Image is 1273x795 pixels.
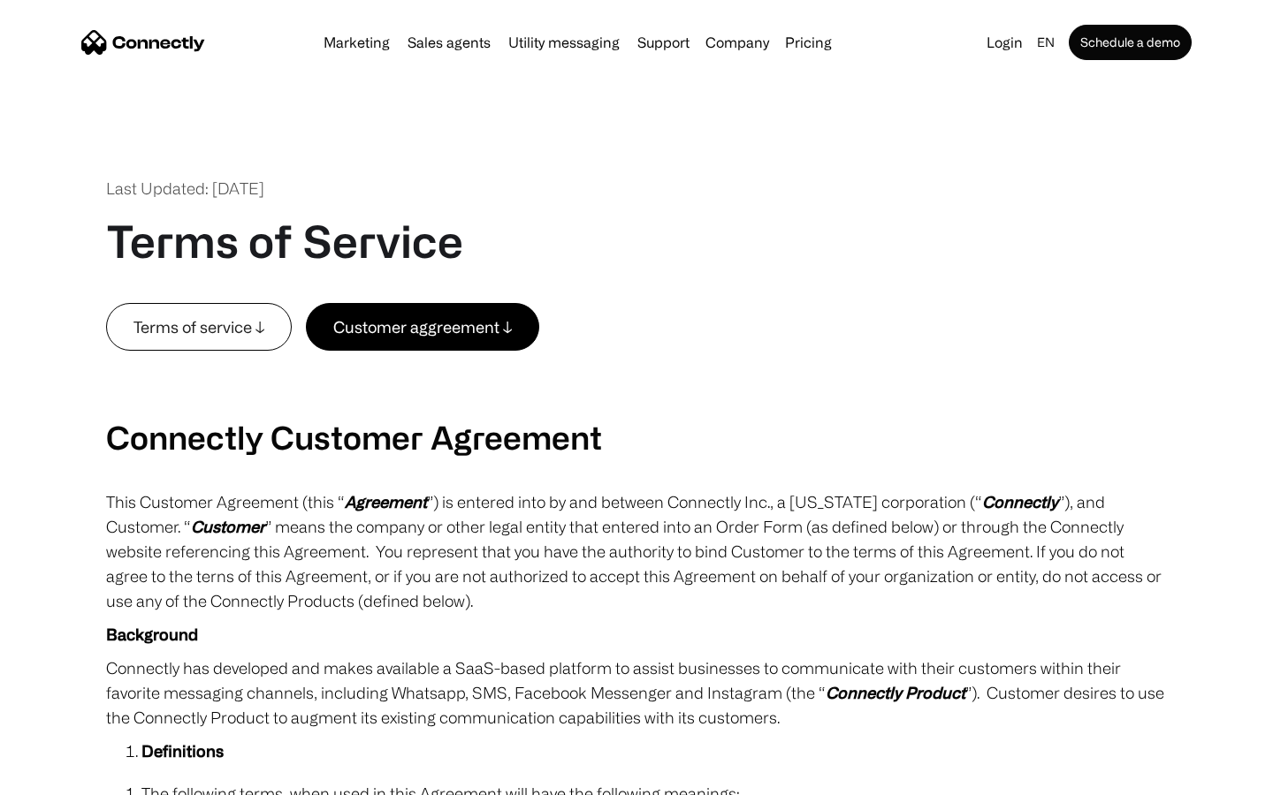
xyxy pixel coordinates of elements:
[106,351,1167,375] p: ‍
[826,684,965,701] em: Connectly Product
[106,215,463,268] h1: Terms of Service
[133,314,264,339] div: Terms of service ↓
[106,655,1167,730] p: Connectly has developed and makes available a SaaS-based platform to assist businesses to communi...
[980,30,1030,55] a: Login
[141,742,224,760] strong: Definitions
[106,625,198,643] strong: Background
[1037,30,1055,55] div: en
[106,489,1167,613] p: This Customer Agreement (this “ ”) is entered into by and between Connectly Inc., a [US_STATE] co...
[1069,25,1192,60] a: Schedule a demo
[18,762,106,789] aside: Language selected: English
[982,493,1058,511] em: Connectly
[778,35,839,49] a: Pricing
[106,384,1167,409] p: ‍
[106,418,1167,456] h2: Connectly Customer Agreement
[106,177,264,201] div: Last Updated: [DATE]
[705,30,769,55] div: Company
[400,35,498,49] a: Sales agents
[630,35,697,49] a: Support
[35,764,106,789] ul: Language list
[333,314,512,339] div: Customer aggreement ↓
[316,35,397,49] a: Marketing
[501,35,627,49] a: Utility messaging
[191,518,265,535] em: Customer
[345,493,427,511] em: Agreement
